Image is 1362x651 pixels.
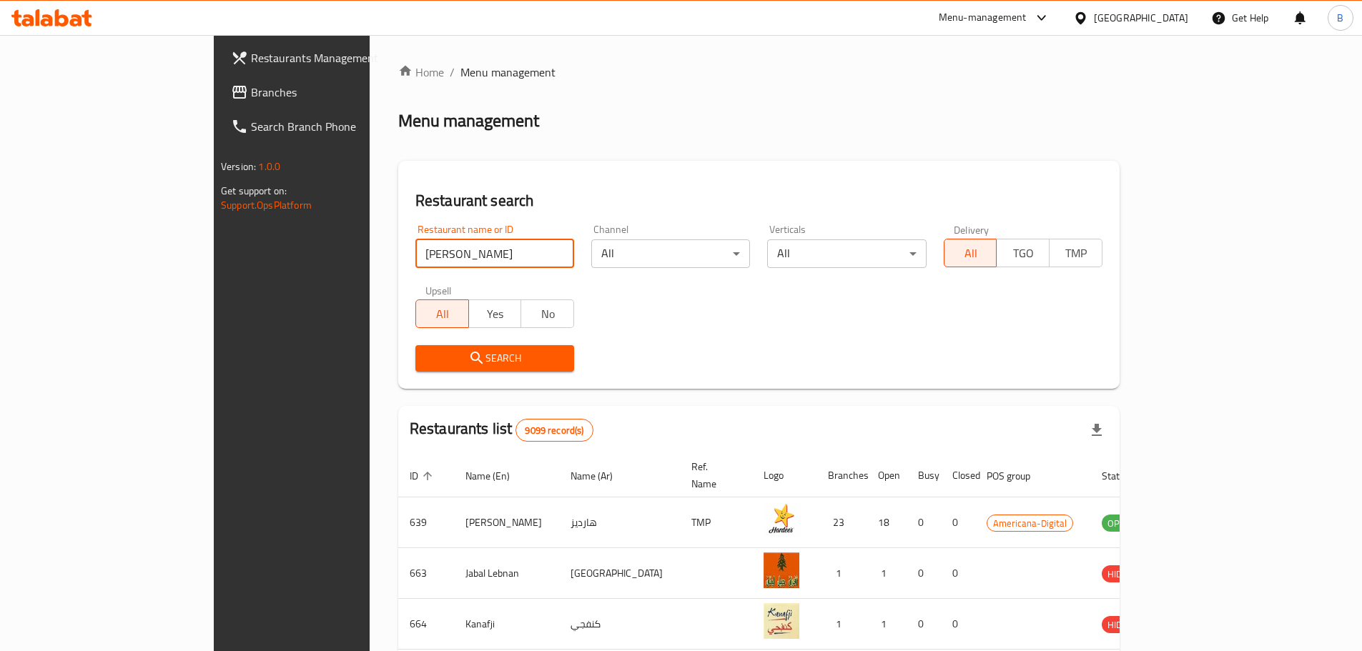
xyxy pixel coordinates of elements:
[559,599,680,650] td: كنفجي
[527,304,568,324] span: No
[454,548,559,599] td: Jabal Lebnan
[816,454,867,497] th: Branches
[454,599,559,650] td: Kanafji
[867,599,907,650] td: 1
[1102,566,1145,582] span: HIDDEN
[941,548,975,599] td: 0
[1337,10,1343,26] span: B
[764,603,799,639] img: Kanafji
[752,454,816,497] th: Logo
[764,502,799,537] img: Hardee's
[251,49,430,66] span: Restaurants Management
[941,497,975,548] td: 0
[219,75,441,109] a: Branches
[460,64,556,81] span: Menu management
[867,454,907,497] th: Open
[1002,243,1044,264] span: TGO
[1102,616,1145,633] div: HIDDEN
[867,497,907,548] td: 18
[691,458,735,492] span: Ref. Name
[559,548,680,599] td: [GEOGRAPHIC_DATA]
[425,285,452,295] label: Upsell
[219,41,441,75] a: Restaurants Management
[410,467,437,484] span: ID
[515,419,593,442] div: Total records count
[454,497,559,548] td: [PERSON_NAME]
[987,515,1072,532] span: Americana-Digital
[1094,10,1188,26] div: [GEOGRAPHIC_DATA]
[907,599,941,650] td: 0
[1080,413,1114,447] div: Export file
[816,497,867,548] td: 23
[410,418,593,442] h2: Restaurants list
[559,497,680,548] td: هارديز
[950,243,992,264] span: All
[398,64,1120,81] nav: breadcrumb
[475,304,516,324] span: Yes
[465,467,528,484] span: Name (En)
[939,9,1027,26] div: Menu-management
[591,239,750,268] div: All
[1102,515,1137,532] div: OPEN
[941,599,975,650] td: 0
[221,182,287,200] span: Get support on:
[427,349,563,367] span: Search
[415,190,1102,212] h2: Restaurant search
[1102,467,1148,484] span: Status
[571,467,631,484] span: Name (Ar)
[944,239,997,267] button: All
[996,239,1050,267] button: TGO
[954,224,990,234] label: Delivery
[520,299,574,328] button: No
[415,345,574,372] button: Search
[907,548,941,599] td: 0
[221,157,256,176] span: Version:
[415,299,469,328] button: All
[816,548,867,599] td: 1
[680,497,752,548] td: TMP
[450,64,455,81] li: /
[251,84,430,101] span: Branches
[767,239,926,268] div: All
[764,552,799,588] img: Jabal Lebnan
[516,424,592,437] span: 9099 record(s)
[468,299,522,328] button: Yes
[422,304,463,324] span: All
[907,497,941,548] td: 0
[221,196,312,214] a: Support.OpsPlatform
[251,118,430,135] span: Search Branch Phone
[1102,617,1145,633] span: HIDDEN
[1055,243,1097,264] span: TMP
[816,599,867,650] td: 1
[941,454,975,497] th: Closed
[907,454,941,497] th: Busy
[867,548,907,599] td: 1
[415,239,574,268] input: Search for restaurant name or ID..
[258,157,280,176] span: 1.0.0
[1102,515,1137,532] span: OPEN
[1049,239,1102,267] button: TMP
[398,109,539,132] h2: Menu management
[987,467,1049,484] span: POS group
[219,109,441,144] a: Search Branch Phone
